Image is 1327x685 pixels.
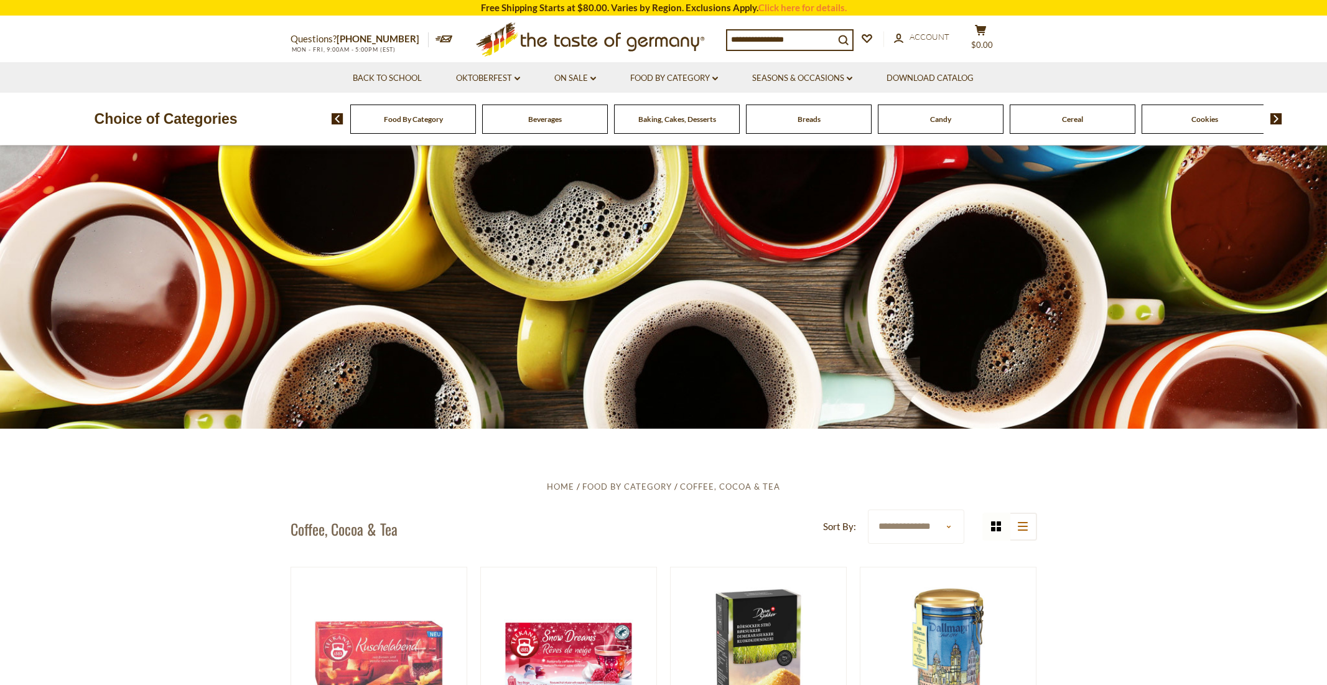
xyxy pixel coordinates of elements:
[630,72,718,85] a: Food By Category
[547,482,574,492] a: Home
[910,32,949,42] span: Account
[971,40,993,50] span: $0.00
[758,2,847,13] a: Click here for details.
[680,482,780,492] a: Coffee, Cocoa & Tea
[291,46,396,53] span: MON - FRI, 9:00AM - 5:00PM (EST)
[554,72,596,85] a: On Sale
[638,114,716,124] a: Baking, Cakes, Desserts
[752,72,852,85] a: Seasons & Occasions
[962,24,1000,55] button: $0.00
[291,31,429,47] p: Questions?
[1191,114,1218,124] a: Cookies
[1062,114,1083,124] a: Cereal
[332,113,343,124] img: previous arrow
[582,482,672,492] a: Food By Category
[894,30,949,44] a: Account
[798,114,821,124] a: Breads
[384,114,443,124] a: Food By Category
[353,72,422,85] a: Back to School
[528,114,562,124] a: Beverages
[456,72,520,85] a: Oktoberfest
[930,114,951,124] a: Candy
[1270,113,1282,124] img: next arrow
[823,519,856,534] label: Sort By:
[337,33,419,44] a: [PHONE_NUMBER]
[887,72,974,85] a: Download Catalog
[291,520,398,538] h1: Coffee, Cocoa & Tea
